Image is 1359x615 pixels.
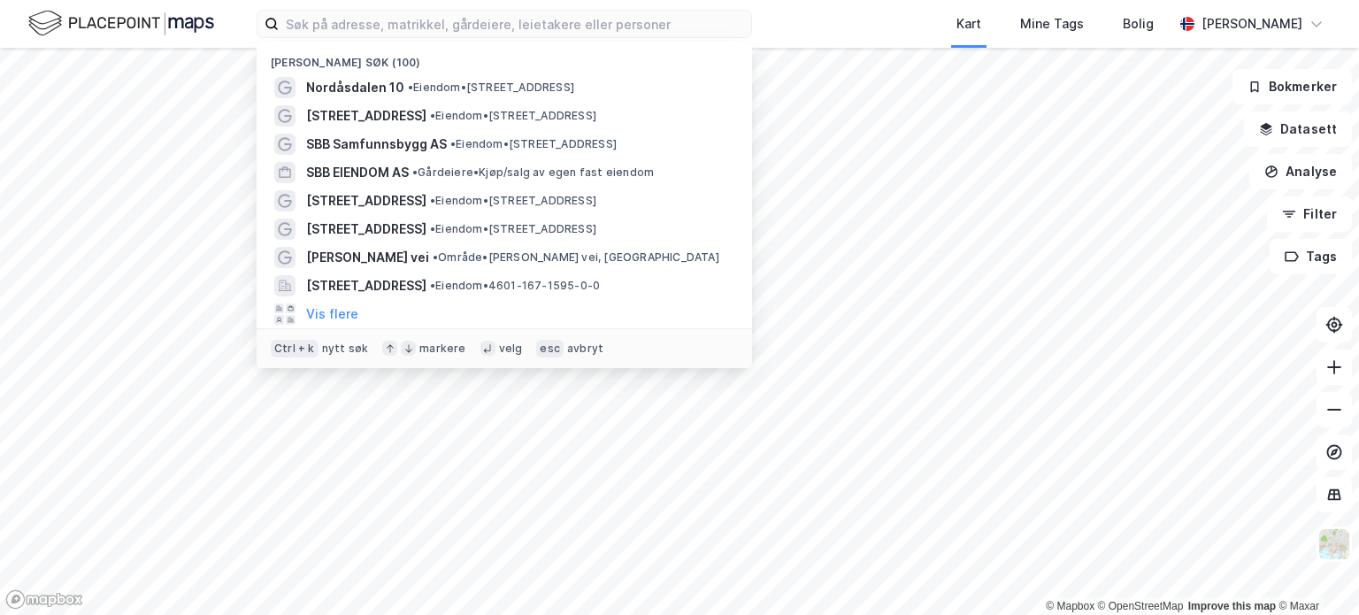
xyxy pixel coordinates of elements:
[430,194,596,208] span: Eiendom • [STREET_ADDRESS]
[408,81,574,95] span: Eiendom • [STREET_ADDRESS]
[306,219,426,240] span: [STREET_ADDRESS]
[1271,530,1359,615] iframe: Chat Widget
[306,134,447,155] span: SBB Samfunnsbygg AS
[450,137,617,151] span: Eiendom • [STREET_ADDRESS]
[257,42,752,73] div: [PERSON_NAME] søk (100)
[279,11,751,37] input: Søk på adresse, matrikkel, gårdeiere, leietakere eller personer
[1317,527,1351,561] img: Z
[1270,239,1352,274] button: Tags
[430,109,435,122] span: •
[306,247,429,268] span: [PERSON_NAME] vei
[306,105,426,127] span: [STREET_ADDRESS]
[1202,13,1302,35] div: [PERSON_NAME]
[430,279,600,293] span: Eiendom • 4601-167-1595-0-0
[433,250,719,265] span: Område • [PERSON_NAME] vei, [GEOGRAPHIC_DATA]
[1188,600,1276,612] a: Improve this map
[956,13,981,35] div: Kart
[1020,13,1084,35] div: Mine Tags
[306,190,426,211] span: [STREET_ADDRESS]
[430,279,435,292] span: •
[322,342,369,356] div: nytt søk
[306,275,426,296] span: [STREET_ADDRESS]
[567,342,603,356] div: avbryt
[1232,69,1352,104] button: Bokmerker
[499,342,523,356] div: velg
[1123,13,1154,35] div: Bolig
[5,589,83,610] a: Mapbox homepage
[419,342,465,356] div: markere
[306,162,409,183] span: SBB EIENDOM AS
[412,165,418,179] span: •
[536,340,564,357] div: esc
[1098,600,1184,612] a: OpenStreetMap
[408,81,413,94] span: •
[1249,154,1352,189] button: Analyse
[1267,196,1352,232] button: Filter
[1244,111,1352,147] button: Datasett
[430,222,435,235] span: •
[430,222,596,236] span: Eiendom • [STREET_ADDRESS]
[430,109,596,123] span: Eiendom • [STREET_ADDRESS]
[433,250,438,264] span: •
[28,8,214,39] img: logo.f888ab2527a4732fd821a326f86c7f29.svg
[306,304,358,325] button: Vis flere
[1046,600,1094,612] a: Mapbox
[412,165,654,180] span: Gårdeiere • Kjøp/salg av egen fast eiendom
[271,340,319,357] div: Ctrl + k
[306,77,404,98] span: Nordåsdalen 10
[430,194,435,207] span: •
[450,137,456,150] span: •
[1271,530,1359,615] div: Kontrollprogram for chat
